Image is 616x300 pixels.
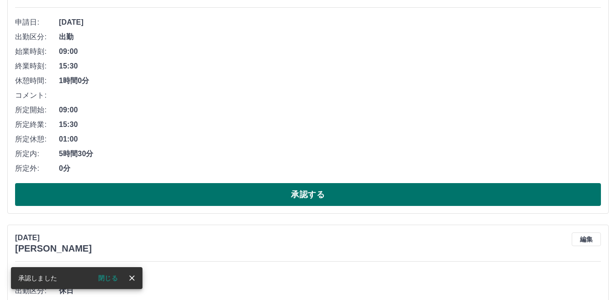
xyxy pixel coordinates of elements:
span: 0分 [59,163,601,174]
span: 始業時刻: [15,46,59,57]
span: 終業時刻: [15,61,59,72]
span: 5時間30分 [59,148,601,159]
span: 出勤 [59,32,601,42]
span: 所定休憩: [15,134,59,145]
span: 09:00 [59,46,601,57]
span: [DATE] [59,271,601,282]
button: 閉じる [91,271,125,285]
span: 所定開始: [15,105,59,116]
span: 15:30 [59,119,601,130]
span: 申請日: [15,17,59,28]
span: 所定終業: [15,119,59,130]
div: 承認しました [18,270,57,286]
span: 09:00 [59,105,601,116]
span: 出勤区分: [15,32,59,42]
button: 編集 [572,232,601,246]
span: 01:00 [59,134,601,145]
span: 休憩時間: [15,75,59,86]
button: close [125,271,139,285]
p: [DATE] [15,232,92,243]
span: 1時間0分 [59,75,601,86]
h3: [PERSON_NAME] [15,243,92,254]
span: [DATE] [59,17,601,28]
span: コメント: [15,90,59,101]
span: 出勤区分: [15,285,59,296]
button: 承認する [15,183,601,206]
span: 所定外: [15,163,59,174]
span: 所定内: [15,148,59,159]
span: 休日 [59,285,601,296]
span: 15:30 [59,61,601,72]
